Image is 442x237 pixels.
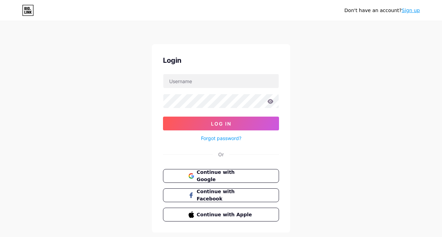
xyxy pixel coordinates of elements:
span: Continue with Google [197,169,254,183]
a: Sign up [402,8,420,13]
button: Continue with Apple [163,208,279,221]
a: Forgot password? [201,135,241,142]
input: Username [163,74,279,88]
div: Login [163,55,279,66]
button: Log In [163,117,279,130]
span: Continue with Apple [197,211,254,218]
div: Or [218,151,224,158]
span: Continue with Facebook [197,188,254,203]
span: Log In [211,121,231,127]
button: Continue with Google [163,169,279,183]
button: Continue with Facebook [163,188,279,202]
div: Don't have an account? [344,7,420,14]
